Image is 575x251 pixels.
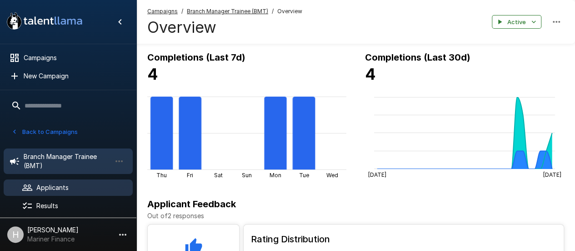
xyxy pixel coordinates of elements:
h6: Rating Distribution [251,232,556,246]
b: 4 [365,65,376,83]
tspan: Thu [156,172,167,179]
tspan: Tue [299,172,309,179]
tspan: Wed [326,172,338,179]
tspan: Sat [214,172,223,179]
b: Completions (Last 7d) [147,52,245,63]
span: Overview [277,7,302,16]
u: Branch Manager Trainee (BMT) [187,8,268,15]
tspan: [DATE] [368,171,386,178]
tspan: Mon [270,172,281,179]
tspan: [DATE] [543,171,561,178]
tspan: Fri [187,172,193,179]
button: Active [492,15,541,29]
h4: Overview [147,18,302,37]
tspan: Sun [242,172,252,179]
b: Applicant Feedback [147,199,236,210]
b: Completions (Last 30d) [365,52,470,63]
u: Campaigns [147,8,178,15]
b: 4 [147,65,158,83]
span: / [181,7,183,16]
p: Out of 2 responses [147,211,564,220]
span: / [272,7,274,16]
